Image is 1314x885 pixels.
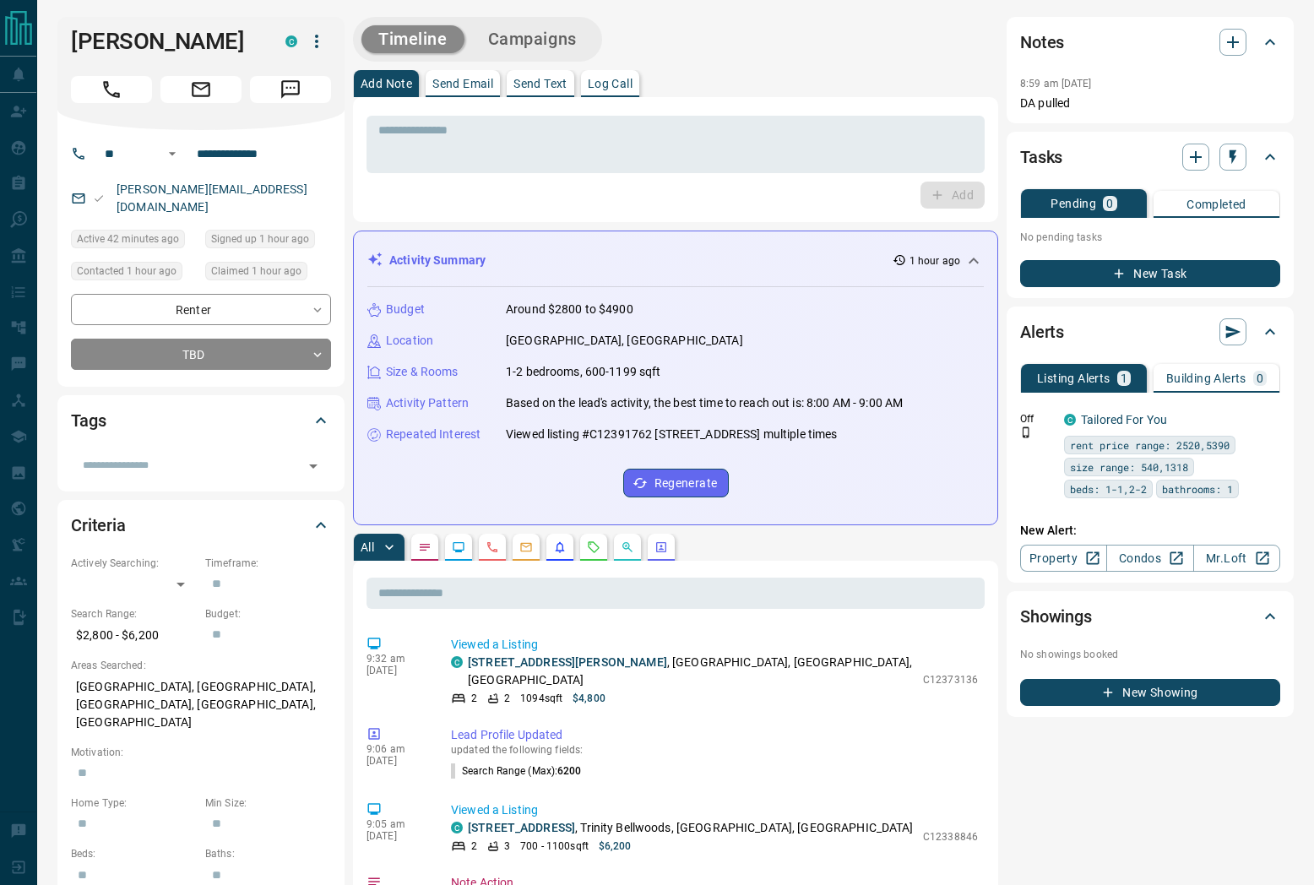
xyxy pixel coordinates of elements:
[520,691,562,706] p: 1094 sqft
[162,144,182,164] button: Open
[909,253,960,269] p: 1 hour ago
[1020,603,1092,630] h2: Showings
[1020,225,1280,250] p: No pending tasks
[1081,413,1167,426] a: Tailored For You
[386,394,469,412] p: Activity Pattern
[923,829,978,844] p: C12338846
[468,821,575,834] a: [STREET_ADDRESS]
[1020,22,1280,62] div: Notes
[71,28,260,55] h1: [PERSON_NAME]
[451,656,463,668] div: condos.ca
[117,182,307,214] a: [PERSON_NAME][EMAIL_ADDRESS][DOMAIN_NAME]
[71,262,197,285] div: Sat Sep 13 2025
[506,301,633,318] p: Around $2800 to $4900
[504,691,510,706] p: 2
[486,540,499,554] svg: Calls
[1020,522,1280,540] p: New Alert:
[506,363,661,381] p: 1-2 bedrooms, 600-1199 sqft
[451,822,463,833] div: condos.ca
[451,726,978,744] p: Lead Profile Updated
[468,654,915,689] p: , [GEOGRAPHIC_DATA], [GEOGRAPHIC_DATA], [GEOGRAPHIC_DATA]
[77,263,176,280] span: Contacted 1 hour ago
[1070,481,1147,497] span: beds: 1-1,2-2
[71,512,126,539] h2: Criteria
[1186,198,1246,210] p: Completed
[1037,372,1110,384] p: Listing Alerts
[367,755,426,767] p: [DATE]
[361,78,412,90] p: Add Note
[205,262,331,285] div: Sat Sep 13 2025
[71,658,331,673] p: Areas Searched:
[71,846,197,861] p: Beds:
[160,76,242,103] span: Email
[468,819,914,837] p: , Trinity Bellwoods, [GEOGRAPHIC_DATA], [GEOGRAPHIC_DATA]
[451,636,978,654] p: Viewed a Listing
[386,332,433,350] p: Location
[599,839,632,854] p: $6,200
[1121,372,1127,384] p: 1
[573,691,605,706] p: $4,800
[386,426,481,443] p: Repeated Interest
[71,795,197,811] p: Home Type:
[386,301,425,318] p: Budget
[451,801,978,819] p: Viewed a Listing
[1070,437,1230,453] span: rent price range: 2520,5390
[301,454,325,478] button: Open
[367,665,426,676] p: [DATE]
[418,540,432,554] svg: Notes
[71,294,331,325] div: Renter
[71,556,197,571] p: Actively Searching:
[205,606,331,622] p: Budget:
[623,469,729,497] button: Regenerate
[367,830,426,842] p: [DATE]
[71,407,106,434] h2: Tags
[451,744,978,756] p: updated the following fields:
[1020,679,1280,706] button: New Showing
[1166,372,1246,384] p: Building Alerts
[588,78,633,90] p: Log Call
[205,230,331,253] div: Sat Sep 13 2025
[71,230,197,253] div: Sat Sep 13 2025
[451,763,582,779] p: Search Range (Max) :
[1193,545,1280,572] a: Mr.Loft
[367,818,426,830] p: 9:05 am
[71,400,331,441] div: Tags
[506,426,838,443] p: Viewed listing #C12391762 [STREET_ADDRESS] multiple times
[71,622,197,649] p: $2,800 - $6,200
[519,540,533,554] svg: Emails
[520,839,589,854] p: 700 - 1100 sqft
[71,745,331,760] p: Motivation:
[77,231,179,247] span: Active 42 minutes ago
[1020,596,1280,637] div: Showings
[1257,372,1263,384] p: 0
[1020,95,1280,112] p: DA pulled
[1020,137,1280,177] div: Tasks
[1070,459,1188,475] span: size range: 540,1318
[1162,481,1233,497] span: bathrooms: 1
[71,505,331,546] div: Criteria
[654,540,668,554] svg: Agent Actions
[1106,198,1113,209] p: 0
[587,540,600,554] svg: Requests
[1020,260,1280,287] button: New Task
[1020,647,1280,662] p: No showings booked
[1020,411,1054,426] p: Off
[205,795,331,811] p: Min Size:
[211,231,309,247] span: Signed up 1 hour ago
[361,541,374,553] p: All
[621,540,634,554] svg: Opportunities
[71,673,331,736] p: [GEOGRAPHIC_DATA], [GEOGRAPHIC_DATA], [GEOGRAPHIC_DATA], [GEOGRAPHIC_DATA], [GEOGRAPHIC_DATA]
[367,743,426,755] p: 9:06 am
[553,540,567,554] svg: Listing Alerts
[432,78,493,90] p: Send Email
[557,765,581,777] span: 6200
[1051,198,1096,209] p: Pending
[71,606,197,622] p: Search Range:
[504,839,510,854] p: 3
[506,394,903,412] p: Based on the lead's activity, the best time to reach out is: 8:00 AM - 9:00 AM
[1064,414,1076,426] div: condos.ca
[367,245,984,276] div: Activity Summary1 hour ago
[506,332,743,350] p: [GEOGRAPHIC_DATA], [GEOGRAPHIC_DATA]
[1020,426,1032,438] svg: Push Notification Only
[513,78,567,90] p: Send Text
